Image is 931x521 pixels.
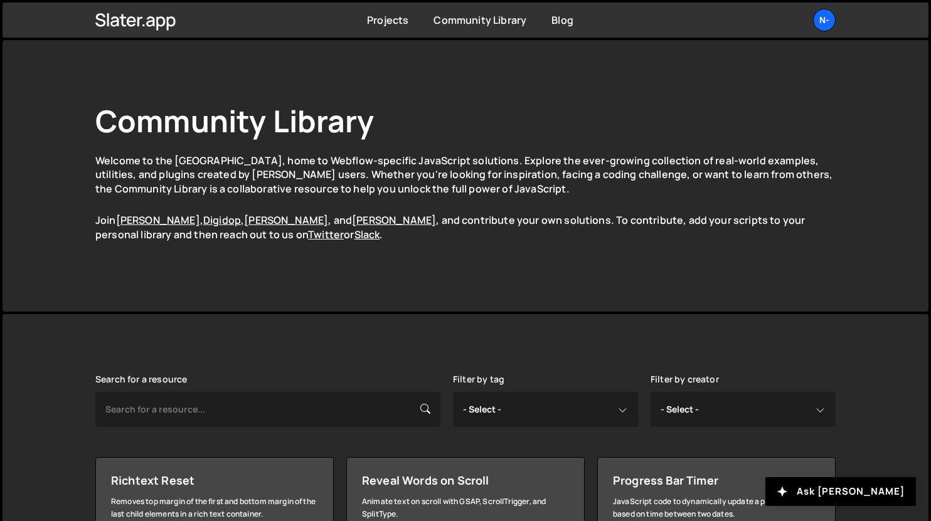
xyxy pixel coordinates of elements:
a: n- [813,9,836,31]
div: Reveal Words on Scroll [362,473,569,488]
div: JavaScript code to dynamically update a progress bar based on time between two dates. [613,495,820,520]
div: Animate text on scroll with GSAP, ScrollTrigger, and SplitType. [362,495,569,520]
a: Twitter [308,228,344,241]
div: Progress Bar Timer [613,473,820,488]
p: Join , , , and , and contribute your own solutions. To contribute, add your scripts to your perso... [95,213,836,241]
a: Blog [551,13,573,27]
div: Richtext Reset [111,473,318,488]
button: Ask [PERSON_NAME] [765,477,916,506]
a: [PERSON_NAME] [116,213,200,227]
a: Digidop [203,213,241,227]
a: [PERSON_NAME] [352,213,436,227]
div: Removes top margin of the first and bottom margin of the last child elements in a rich text conta... [111,495,318,520]
label: Search for a resource [95,374,187,384]
a: Slack [354,228,380,241]
label: Filter by tag [453,374,504,384]
a: Community Library [434,13,526,27]
h1: Community Library [95,100,836,141]
input: Search for a resource... [95,392,440,427]
a: Projects [367,13,408,27]
p: Welcome to the [GEOGRAPHIC_DATA], home to Webflow-specific JavaScript solutions. Explore the ever... [95,154,836,196]
label: Filter by creator [651,374,719,384]
a: [PERSON_NAME] [244,213,328,227]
